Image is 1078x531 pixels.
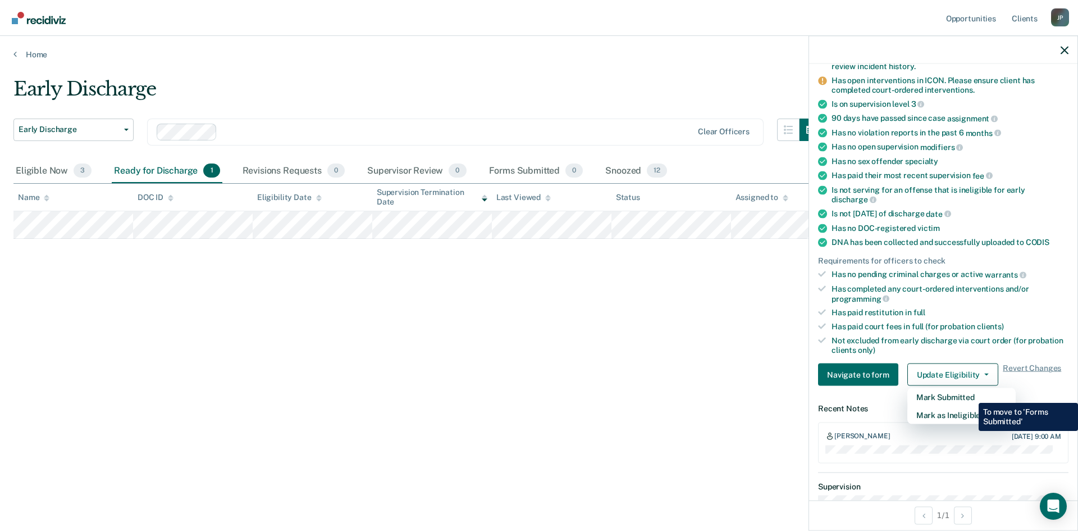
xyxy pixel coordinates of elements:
span: 3 [911,99,925,108]
span: only) [858,345,875,354]
span: specialty [905,156,938,165]
dt: Supervision [818,482,1068,491]
div: Forms Submitted [487,159,586,184]
div: Has no pending criminal charges or active [832,270,1068,280]
span: programming [832,294,889,303]
div: Supervision Termination Date [377,188,487,207]
span: date [926,209,951,218]
div: DOC ID [138,193,173,202]
div: Is on supervision level [832,99,1068,109]
span: clients) [977,322,1004,331]
button: Profile dropdown button [1051,8,1069,26]
a: Navigate to form link [818,364,903,386]
div: Clear officers [698,127,750,137]
span: months [966,128,1001,137]
span: full [913,308,925,317]
span: fee [972,171,993,180]
div: Has no DOC-registered [832,223,1068,233]
div: 90 days have passed since case [832,114,1068,124]
span: warrants [985,270,1026,279]
a: Home [13,49,1065,60]
span: 0 [449,164,466,178]
div: Has paid restitution in [832,308,1068,317]
span: 1 [203,164,220,178]
span: 0 [565,164,583,178]
div: Status [616,193,640,202]
div: [PERSON_NAME] [834,432,890,441]
img: Recidiviz [12,12,66,24]
button: Next Opportunity [954,506,972,524]
div: Open Intercom Messenger [1040,493,1067,520]
span: assignment [947,114,998,122]
div: DNA has been collected and successfully uploaded to [832,237,1068,247]
span: CODIS [1026,237,1049,246]
span: Early Discharge [19,125,120,134]
div: Is not [DATE] of discharge [832,208,1068,219]
span: 12 [647,164,667,178]
span: modifiers [920,143,963,152]
div: Has no violation reports in the past 6 [832,128,1068,138]
button: Update Eligibility [907,364,998,386]
span: Revert Changes [1003,364,1061,386]
div: Supervisor Review [365,159,469,184]
dt: Recent Notes [818,404,1068,414]
span: 0 [327,164,345,178]
button: Mark as Ineligible [907,406,1016,424]
div: Assigned to [736,193,788,202]
div: Revisions Requests [240,159,347,184]
span: discharge [832,195,876,204]
div: Last Viewed [496,193,551,202]
div: [DATE] 9:00 AM [1012,433,1061,441]
div: Early Discharge [13,78,822,110]
span: 3 [74,164,92,178]
div: Not excluded from early discharge via court order (for probation clients [832,335,1068,355]
div: Requirements for officers to check [818,256,1068,265]
div: Snoozed [603,159,669,184]
div: Has completed any court-ordered interventions and/or [832,284,1068,303]
div: Eligibility Date [257,193,322,202]
div: J P [1051,8,1069,26]
button: Mark Submitted [907,388,1016,406]
div: Has no open supervision [832,142,1068,152]
div: Is not serving for an offense that is ineligible for early [832,185,1068,204]
div: Name [18,193,49,202]
div: Has no sex offender [832,156,1068,166]
div: Ready for Discharge [112,159,222,184]
div: 1 / 1 [809,500,1077,530]
button: Navigate to form [818,364,898,386]
div: Eligible Now [13,159,94,184]
button: Previous Opportunity [915,506,933,524]
span: victim [917,223,940,232]
div: Has paid court fees in full (for probation [832,322,1068,332]
div: Has paid their most recent supervision [832,170,1068,180]
div: Has open interventions in ICON. Please ensure client has completed court-ordered interventions. [832,75,1068,94]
